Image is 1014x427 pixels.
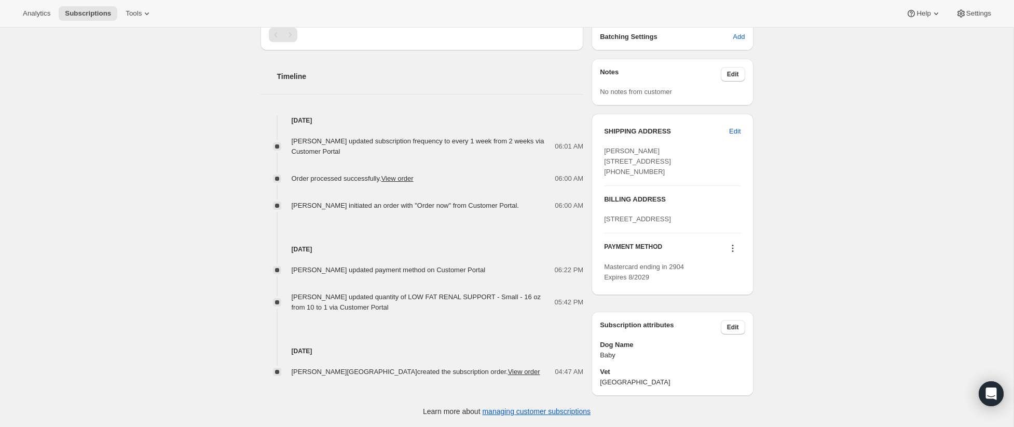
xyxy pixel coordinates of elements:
span: [GEOGRAPHIC_DATA] [600,377,745,388]
span: 06:00 AM [555,174,583,184]
h3: BILLING ADDRESS [604,194,741,205]
span: 06:01 AM [555,141,583,152]
span: [PERSON_NAME] updated quantity of LOW FAT RENAL SUPPORT - Small - 16 oz from 10 to 1 via Customer... [292,293,541,311]
span: Subscriptions [65,9,111,18]
span: Order processed successfully. [292,175,414,182]
h2: Timeline [277,71,584,82]
h3: PAYMENT METHOD [604,243,662,257]
button: Analytics [17,6,57,21]
button: Subscriptions [59,6,117,21]
a: View order [508,368,540,376]
span: Mastercard ending in 2904 Expires 8/2029 [604,263,684,281]
span: Edit [727,70,739,78]
button: Tools [119,6,158,21]
span: Edit [727,323,739,331]
span: [PERSON_NAME] updated payment method on Customer Portal [292,266,486,274]
span: [PERSON_NAME] updated subscription frequency to every 1 week from 2 weeks via Customer Portal [292,137,544,155]
h4: [DATE] [261,244,584,255]
span: 06:00 AM [555,201,583,211]
div: Open Intercom Messenger [979,381,1004,406]
span: 04:47 AM [555,367,583,377]
span: Help [916,9,930,18]
span: 06:22 PM [555,265,584,275]
button: Edit [721,67,745,82]
span: [PERSON_NAME][GEOGRAPHIC_DATA] created the subscription order. [292,368,540,376]
span: No notes from customer [600,88,672,96]
button: Add [727,29,751,45]
h3: SHIPPING ADDRESS [604,126,729,137]
button: Help [900,6,947,21]
a: managing customer subscriptions [482,407,591,416]
a: View order [381,175,414,182]
button: Settings [950,6,997,21]
button: Edit [723,123,747,140]
nav: Pagination [269,28,575,42]
span: Add [733,32,745,42]
h3: Notes [600,67,721,82]
p: Learn more about [423,406,591,417]
span: Edit [729,126,741,137]
span: Vet [600,367,745,377]
span: Settings [966,9,991,18]
span: [PERSON_NAME] [STREET_ADDRESS] [PHONE_NUMBER] [604,147,671,176]
span: Analytics [23,9,50,18]
h4: [DATE] [261,346,584,356]
span: [PERSON_NAME] initiated an order with "Order now" from Customer Portal. [292,202,519,209]
span: Dog Name [600,340,745,350]
h3: Subscription attributes [600,320,721,335]
span: Baby [600,350,745,361]
span: Tools [126,9,142,18]
span: [STREET_ADDRESS] [604,215,671,223]
h4: [DATE] [261,115,584,126]
h6: Batching Settings [600,32,733,42]
button: Edit [721,320,745,335]
span: 05:42 PM [555,297,584,308]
